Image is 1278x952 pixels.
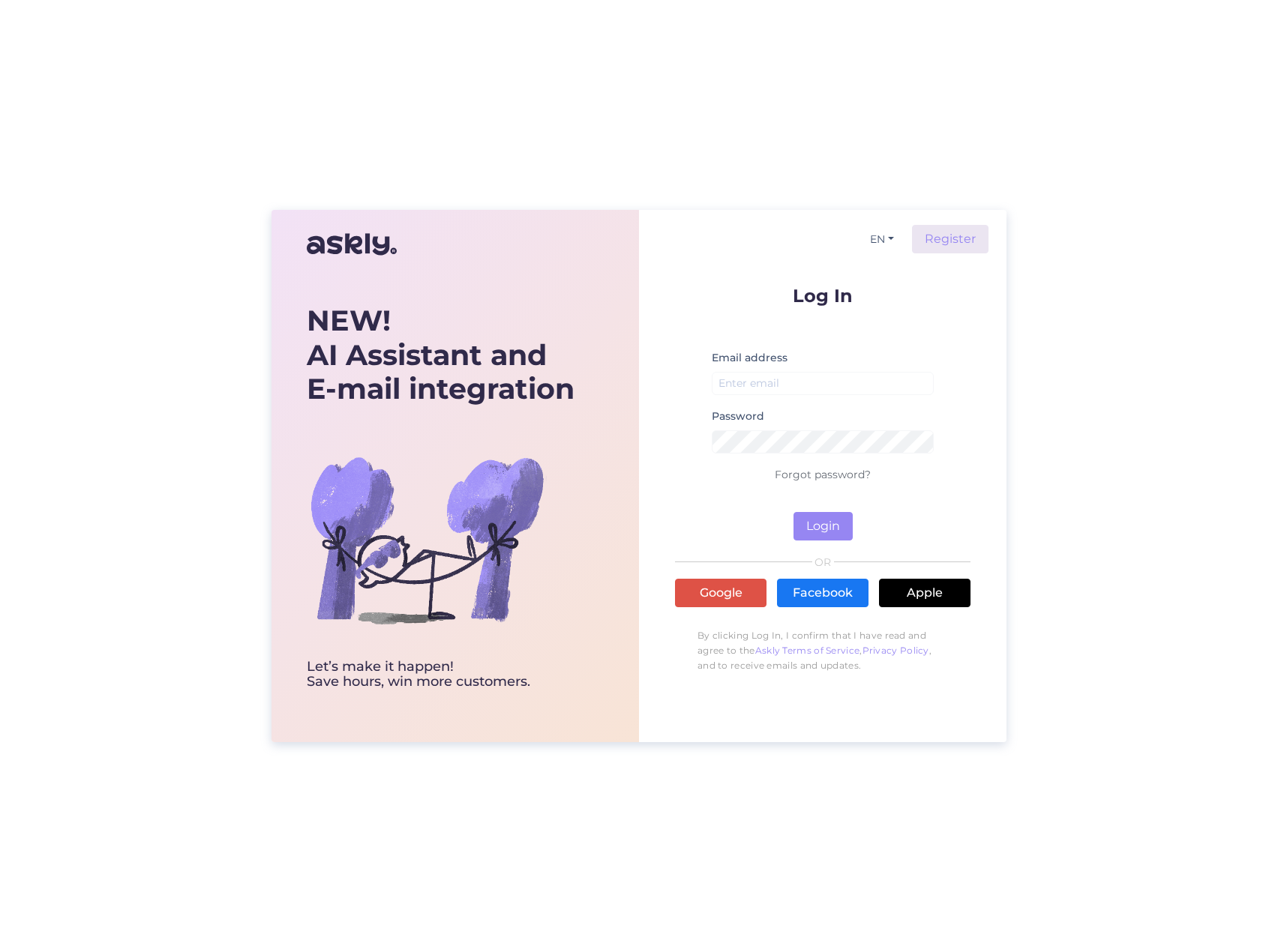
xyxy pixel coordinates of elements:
button: Login [793,512,853,540]
span: OR [812,557,834,567]
b: NEW! [307,303,391,338]
img: bg-askly [307,420,547,660]
p: Log In [675,286,970,305]
div: Let’s make it happen! Save hours, win more customers. [307,660,574,690]
a: Facebook [777,579,868,607]
button: EN [864,229,900,250]
a: Register [912,225,988,253]
input: Enter email [712,372,934,395]
label: Password [712,409,764,424]
img: Askly [307,226,397,262]
label: Email address [712,350,787,366]
a: Forgot password? [775,468,871,481]
a: Privacy Policy [862,645,929,656]
p: By clicking Log In, I confirm that I have read and agree to the , , and to receive emails and upd... [675,621,970,681]
a: Askly Terms of Service [755,645,860,656]
a: Google [675,579,766,607]
div: AI Assistant and E-mail integration [307,304,574,406]
a: Apple [879,579,970,607]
